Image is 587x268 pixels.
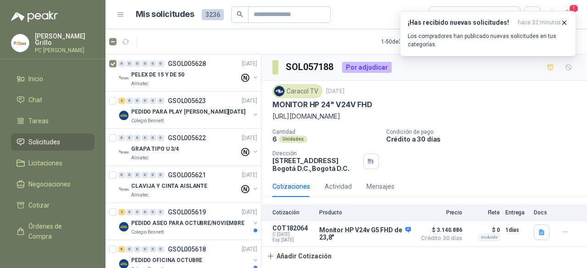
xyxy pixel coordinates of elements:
h1: Mis solicitudes [136,8,194,21]
div: 0 [134,246,141,252]
div: Caracol TV [272,84,322,98]
div: 0 [126,98,133,104]
a: 0 0 0 0 0 0 GSOL005621[DATE] Company LogoCLAVIJA Y CINTA AISLANTEAlmatec [118,170,259,199]
span: Tareas [28,116,49,126]
div: 0 [142,135,149,141]
a: Negociaciones [11,175,94,193]
div: 0 [150,246,156,252]
div: 0 [118,135,125,141]
p: [DATE] [242,171,257,180]
h3: SOL057188 [286,60,335,74]
div: 6 [118,246,125,252]
div: Unidades [279,136,307,143]
p: Almatec [131,80,149,88]
p: Precio [416,209,462,216]
span: 3236 [202,9,224,20]
p: PELEX DE 15 Y DE 50 [131,71,184,79]
div: 0 [118,172,125,178]
div: 1 - 50 de 3316 [381,34,441,49]
p: [DATE] [326,87,344,96]
img: Company Logo [118,110,129,121]
div: 0 [157,209,164,215]
span: Órdenes de Compra [28,221,86,241]
div: 0 [142,246,149,252]
a: 0 0 0 0 0 0 GSOL005622[DATE] Company LogoGRAPA TIPO U 3/4Almatec [118,132,259,162]
div: 0 [157,98,164,104]
p: GSOL005623 [168,98,206,104]
div: Actividad [325,181,352,191]
div: 0 [150,60,156,67]
div: Cotizaciones [272,181,310,191]
a: Tareas [11,112,94,130]
a: 2 0 0 0 0 0 GSOL005619[DATE] Company LogoPEDIDO ASEO PARA OCTUBRE/NOVIEMBREColegio Bennett [118,207,259,236]
div: 0 [126,172,133,178]
p: Los compradores han publicado nuevas solicitudes en tus categorías. [408,32,568,49]
div: Por adjudicar [342,62,392,73]
p: GRAPA TIPO U 3/4 [131,145,179,153]
span: hace 32 minutos [518,19,561,27]
p: GSOL005618 [168,246,206,252]
div: 0 [150,209,156,215]
img: Company Logo [118,221,129,232]
h3: ¡Has recibido nuevas solicitudes! [408,19,514,27]
p: 1 días [505,224,528,235]
p: Crédito a 30 días [386,135,583,143]
p: Almatec [131,191,149,199]
span: Chat [28,95,42,105]
p: GSOL005628 [168,60,206,67]
p: [STREET_ADDRESS] Bogotá D.C. , Bogotá D.C. [272,157,360,172]
div: 0 [134,60,141,67]
div: 2 [118,209,125,215]
p: [PERSON_NAME] Grillo [35,33,94,46]
div: 0 [157,246,164,252]
div: 0 [134,135,141,141]
a: 2 0 0 0 0 0 GSOL005623[DATE] Company LogoPEDIDO PARA PLAY [PERSON_NAME][DATE]Colegio Bennett [118,95,259,125]
a: Inicio [11,70,94,88]
div: 0 [142,209,149,215]
p: Almatec [131,154,149,162]
p: Producto [319,209,411,216]
span: Exp: [DATE] [272,237,314,243]
span: search [237,11,243,17]
span: Licitaciones [28,158,62,168]
div: Incluido [478,234,500,241]
p: [URL][DOMAIN_NAME] [272,111,576,121]
div: 0 [142,60,149,67]
div: 0 [118,60,125,67]
a: Órdenes de Compra [11,218,94,245]
img: Company Logo [118,73,129,84]
p: GSOL005622 [168,135,206,141]
button: 1 [559,6,576,23]
p: PEDIDO OFICINA OCTUBRE [131,256,202,265]
p: COT182064 [272,224,314,232]
p: [DATE] [242,97,257,105]
p: 6 [272,135,277,143]
span: Crédito 30 días [416,235,462,241]
p: Monitor HP V24v G5 FHD de 23,8" [319,226,411,241]
img: Company Logo [118,184,129,195]
div: 0 [126,246,133,252]
p: GSOL005621 [168,172,206,178]
img: Company Logo [11,34,29,52]
p: $ 0 [468,224,500,235]
p: PEDIDO PARA PLAY [PERSON_NAME][DATE] [131,108,245,116]
a: Solicitudes [11,133,94,151]
span: $ 3.140.886 [416,224,462,235]
span: Solicitudes [28,137,60,147]
a: Licitaciones [11,154,94,172]
span: C: [DATE] [272,232,314,237]
p: MONITOR HP 24" V24V FHD [272,100,372,109]
p: CLAVIJA Y CINTA AISLANTE [131,182,207,191]
p: Dirección [272,150,360,157]
span: 1 [569,4,579,13]
p: [DATE] [242,245,257,254]
p: [DATE] [242,60,257,68]
div: 0 [157,60,164,67]
div: 0 [126,209,133,215]
img: Logo peakr [11,11,58,22]
div: Todas [435,10,454,20]
button: Añadir Cotización [261,247,337,265]
div: 0 [150,98,156,104]
span: Cotizar [28,200,50,210]
div: 0 [150,172,156,178]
